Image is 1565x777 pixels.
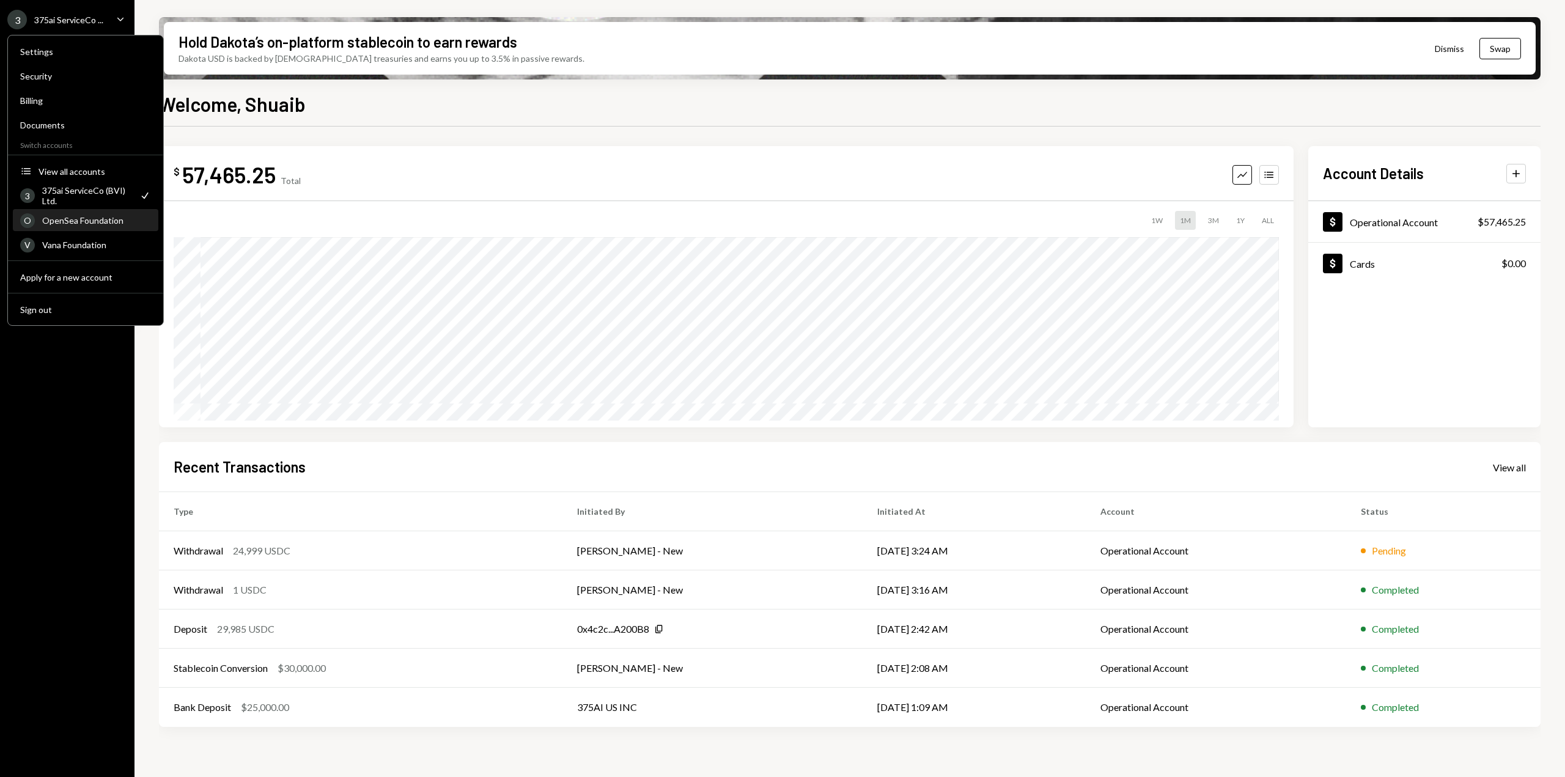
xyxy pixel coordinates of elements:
[1086,649,1347,688] td: Operational Account
[562,492,863,531] th: Initiated By
[1420,34,1479,63] button: Dismiss
[1308,201,1541,242] a: Operational Account$57,465.25
[1350,216,1438,228] div: Operational Account
[20,95,151,106] div: Billing
[863,609,1085,649] td: [DATE] 2:42 AM
[233,583,267,597] div: 1 USDC
[174,583,223,597] div: Withdrawal
[1086,609,1347,649] td: Operational Account
[241,700,289,715] div: $25,000.00
[1372,661,1419,676] div: Completed
[20,120,151,130] div: Documents
[562,531,863,570] td: [PERSON_NAME] - New
[278,661,326,676] div: $30,000.00
[39,166,151,177] div: View all accounts
[1350,258,1375,270] div: Cards
[13,267,158,289] button: Apply for a new account
[1372,583,1419,597] div: Completed
[1086,492,1347,531] th: Account
[1146,211,1168,230] div: 1W
[20,304,151,315] div: Sign out
[1086,570,1347,609] td: Operational Account
[1231,211,1250,230] div: 1Y
[1479,38,1521,59] button: Swap
[1346,492,1541,531] th: Status
[1308,243,1541,284] a: Cards$0.00
[42,240,151,250] div: Vana Foundation
[20,188,35,203] div: 3
[182,161,276,188] div: 57,465.25
[174,661,268,676] div: Stablecoin Conversion
[174,700,231,715] div: Bank Deposit
[1478,215,1526,229] div: $57,465.25
[1323,163,1424,183] h2: Account Details
[562,649,863,688] td: [PERSON_NAME] - New
[1086,531,1347,570] td: Operational Account
[34,15,103,25] div: 375ai ServiceCo ...
[13,161,158,183] button: View all accounts
[1372,700,1419,715] div: Completed
[20,213,35,228] div: O
[13,209,158,231] a: OOpenSea Foundation
[13,299,158,321] button: Sign out
[281,175,301,186] div: Total
[1493,462,1526,474] div: View all
[20,272,151,282] div: Apply for a new account
[42,215,151,226] div: OpenSea Foundation
[863,570,1085,609] td: [DATE] 3:16 AM
[8,138,163,150] div: Switch accounts
[1175,211,1196,230] div: 1M
[179,52,584,65] div: Dakota USD is backed by [DEMOGRAPHIC_DATA] treasuries and earns you up to 3.5% in passive rewards.
[1203,211,1224,230] div: 3M
[233,543,290,558] div: 24,999 USDC
[13,65,158,87] a: Security
[863,492,1085,531] th: Initiated At
[562,570,863,609] td: [PERSON_NAME] - New
[20,46,151,57] div: Settings
[863,688,1085,727] td: [DATE] 1:09 AM
[7,10,27,29] div: 3
[20,238,35,252] div: V
[174,543,223,558] div: Withdrawal
[1086,688,1347,727] td: Operational Account
[42,185,131,206] div: 375ai ServiceCo (BVI) Ltd.
[159,92,306,116] h1: Welcome, Shuaib
[159,492,562,531] th: Type
[13,89,158,111] a: Billing
[174,457,306,477] h2: Recent Transactions
[863,649,1085,688] td: [DATE] 2:08 AM
[13,40,158,62] a: Settings
[1501,256,1526,271] div: $0.00
[13,234,158,256] a: VVana Foundation
[577,622,649,636] div: 0x4c2c...A200B8
[863,531,1085,570] td: [DATE] 3:24 AM
[217,622,274,636] div: 29,985 USDC
[1493,460,1526,474] a: View all
[20,71,151,81] div: Security
[562,688,863,727] td: 375AI US INC
[174,622,207,636] div: Deposit
[179,32,517,52] div: Hold Dakota’s on-platform stablecoin to earn rewards
[1372,543,1406,558] div: Pending
[174,166,180,178] div: $
[1372,622,1419,636] div: Completed
[1257,211,1279,230] div: ALL
[13,114,158,136] a: Documents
